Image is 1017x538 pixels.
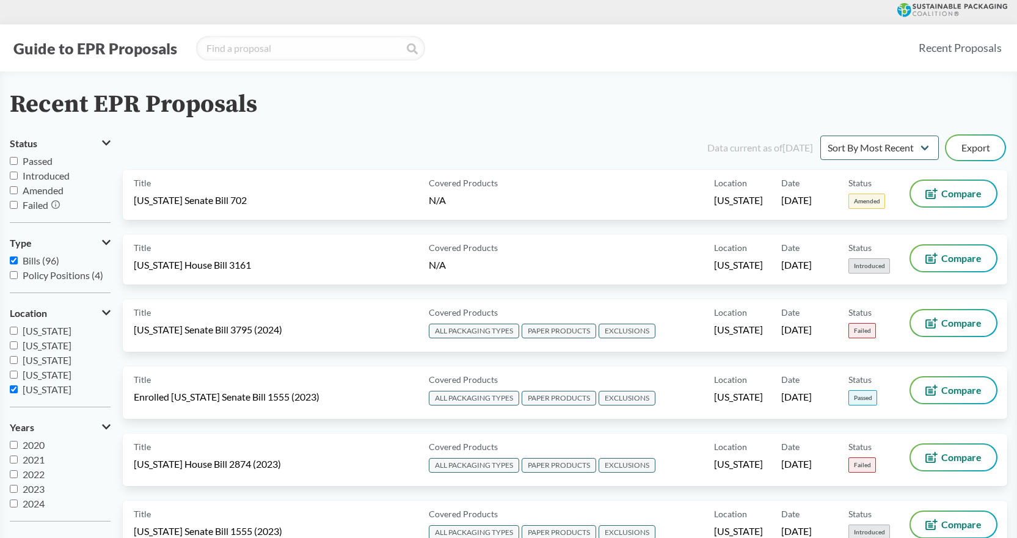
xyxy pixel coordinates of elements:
span: 2020 [23,439,45,451]
input: [US_STATE] [10,341,18,349]
span: [US_STATE] House Bill 3161 [134,258,251,272]
input: 2023 [10,485,18,493]
input: Find a proposal [196,36,425,60]
span: Location [714,176,747,189]
button: Type [10,233,111,253]
span: Title [134,306,151,319]
span: ALL PACKAGING TYPES [429,324,519,338]
span: 2024 [23,498,45,509]
a: Recent Proposals [913,34,1007,62]
span: N/A [429,194,446,206]
span: Status [848,306,872,319]
span: [US_STATE] [714,525,763,538]
span: Covered Products [429,306,498,319]
span: Date [781,241,800,254]
span: [US_STATE] Senate Bill 3795 (2024) [134,323,282,336]
span: Compare [941,189,982,198]
span: Title [134,440,151,453]
input: Amended [10,186,18,194]
span: Introduced [848,258,890,274]
span: ALL PACKAGING TYPES [429,458,519,473]
button: Compare [911,445,996,470]
input: 2021 [10,456,18,463]
span: EXCLUSIONS [599,324,655,338]
button: Status [10,133,111,154]
span: Status [848,507,872,520]
span: Compare [941,318,982,328]
span: Status [848,241,872,254]
span: Compare [941,385,982,395]
span: Status [848,373,872,386]
button: Compare [911,245,996,271]
span: Compare [941,253,982,263]
span: Date [781,440,800,453]
span: Date [781,373,800,386]
input: Policy Positions (4) [10,271,18,279]
span: PAPER PRODUCTS [522,324,596,338]
span: Years [10,422,34,433]
input: Introduced [10,172,18,180]
span: Passed [848,390,877,405]
span: Location [714,440,747,453]
span: [US_STATE] [714,457,763,471]
span: Date [781,306,800,319]
input: [US_STATE] [10,371,18,379]
input: [US_STATE] [10,327,18,335]
span: Title [134,507,151,520]
span: Location [714,373,747,386]
span: Title [134,241,151,254]
input: 2022 [10,470,18,478]
span: ALL PACKAGING TYPES [429,391,519,405]
input: Bills (96) [10,256,18,264]
span: Compare [941,453,982,462]
span: Location [10,308,47,319]
input: [US_STATE] [10,356,18,364]
span: Status [848,440,872,453]
span: Date [781,507,800,520]
span: Title [134,176,151,189]
span: [US_STATE] [23,369,71,380]
span: [US_STATE] [23,384,71,395]
span: Date [781,176,800,189]
span: [US_STATE] [714,323,763,336]
input: 2020 [10,441,18,449]
span: Passed [23,155,53,167]
span: [DATE] [781,323,812,336]
span: [US_STATE] [23,340,71,351]
span: PAPER PRODUCTS [522,391,596,405]
span: 2022 [23,468,45,480]
span: Covered Products [429,241,498,254]
button: Compare [911,512,996,537]
button: Compare [911,181,996,206]
input: Passed [10,157,18,165]
span: Title [134,373,151,386]
button: Location [10,303,111,324]
span: [DATE] [781,457,812,471]
span: EXCLUSIONS [599,391,655,405]
span: Compare [941,520,982,529]
input: 2024 [10,500,18,507]
span: Location [714,507,747,520]
span: Covered Products [429,507,498,520]
input: Failed [10,201,18,209]
span: Location [714,241,747,254]
span: Covered Products [429,373,498,386]
input: [US_STATE] [10,385,18,393]
button: Export [946,136,1005,160]
span: 2021 [23,454,45,465]
span: Covered Products [429,440,498,453]
span: [DATE] [781,258,812,272]
span: [US_STATE] [714,258,763,272]
span: [US_STATE] Senate Bill 702 [134,194,247,207]
span: Amended [848,194,885,209]
h2: Recent EPR Proposals [10,91,257,118]
span: [DATE] [781,525,812,538]
span: Introduced [23,170,70,181]
span: Amended [23,184,64,196]
span: Type [10,238,32,249]
span: [US_STATE] [714,194,763,207]
button: Guide to EPR Proposals [10,38,181,58]
span: Failed [23,199,48,211]
span: Covered Products [429,176,498,189]
span: N/A [429,259,446,271]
